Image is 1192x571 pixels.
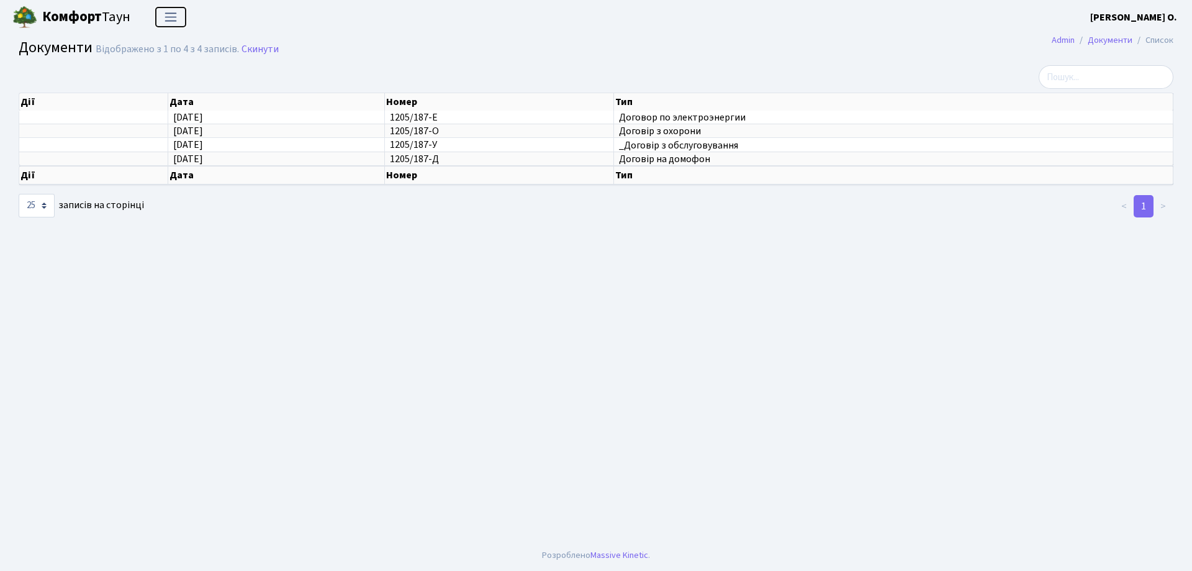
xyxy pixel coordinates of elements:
[19,93,168,111] th: Дії
[173,139,203,152] span: [DATE]
[385,93,614,111] th: Номер
[19,194,55,217] select: записів на сторінці
[385,166,614,185] th: Номер
[390,111,438,124] span: 1205/187-Е
[42,7,102,27] b: Комфорт
[19,37,93,58] span: Документи
[96,43,239,55] div: Відображено з 1 по 4 з 4 записів.
[173,152,203,166] span: [DATE]
[542,549,650,562] div: Розроблено .
[590,549,648,562] a: Massive Kinetic
[19,194,144,217] label: записів на сторінці
[1033,27,1192,53] nav: breadcrumb
[619,112,1168,122] span: Договор по электроэнергии
[12,5,37,30] img: logo.png
[614,93,1173,111] th: Тип
[1039,65,1173,89] input: Пошук...
[242,43,279,55] a: Скинути
[1090,11,1177,24] b: [PERSON_NAME] О.
[42,7,130,28] span: Таун
[173,124,203,138] span: [DATE]
[168,166,385,185] th: Дата
[1088,34,1132,47] a: Документи
[1090,10,1177,25] a: [PERSON_NAME] О.
[390,139,437,152] span: 1205/187-У
[614,166,1173,185] th: Тип
[173,111,203,124] span: [DATE]
[19,166,168,185] th: Дії
[1052,34,1075,47] a: Admin
[390,152,439,166] span: 1205/187-Д
[619,154,1168,164] span: Договір на домофон
[619,126,1168,136] span: Договір з охорони
[1132,34,1173,47] li: Список
[1134,195,1154,217] a: 1
[168,93,385,111] th: Дата
[390,124,439,138] span: 1205/187-О
[155,7,186,27] button: Переключити навігацію
[619,140,1168,150] span: _Договір з обслуговування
